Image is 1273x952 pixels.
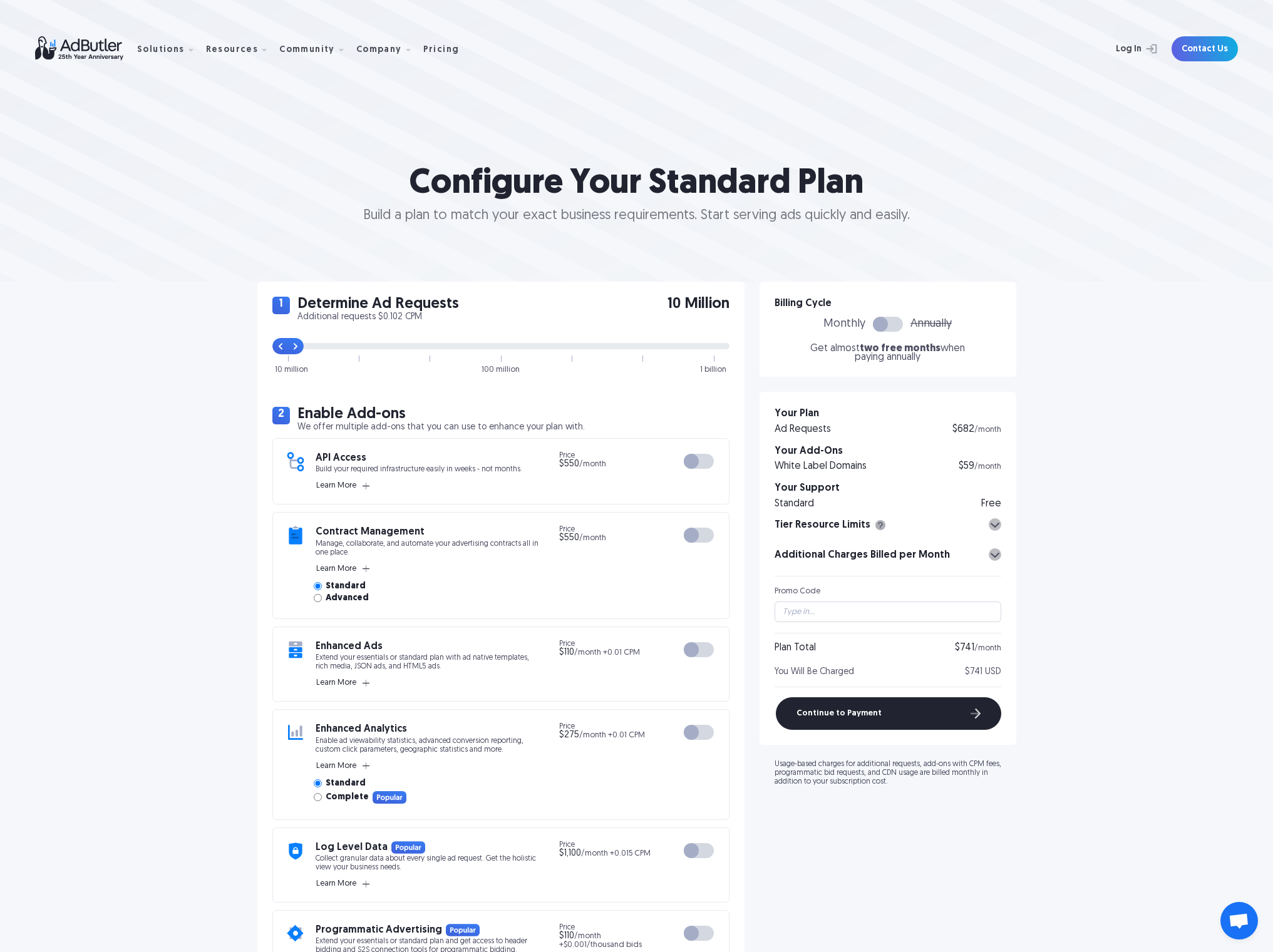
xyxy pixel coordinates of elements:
img: add-on icon [286,640,306,660]
input: Type in... [775,602,1001,622]
p: Manage, collaborate, and automate your advertising contracts all in one place. [316,540,539,557]
h3: Programmatic Advertising [316,923,539,937]
span: /month [559,534,608,543]
div: Solutions [137,46,185,54]
span: Price [559,525,681,534]
span: $741 USD [965,668,1001,677]
span: /month [559,648,603,657]
div: Community [279,29,354,69]
span: Price [559,640,681,648]
span: Continue to Payment [796,709,964,719]
a: Open chat [1220,902,1258,939]
h3: Your Plan [775,407,1001,421]
span: +0.01 CPM [603,648,640,657]
h2: Enable Add-ons [297,407,585,422]
h3: Your Support [775,481,1001,495]
span: Learn More [316,564,356,574]
p: Get almost when paying annually [810,344,966,362]
span: Monthly [823,320,865,329]
h3: Your Add-Ons [775,444,1001,458]
span: 1 [272,297,290,314]
span: $1,100 [559,849,581,858]
span: Learn More [316,761,356,771]
button: Learn More [316,563,370,575]
span: Annually [910,320,952,329]
span: +0.015 CPM [610,849,651,857]
div: Resources [206,29,277,69]
span: 2 [272,407,290,424]
input: Standard [314,582,322,590]
span: Price [559,451,681,460]
span: Learn More [316,481,356,491]
span: +$0.001/thousand bids [559,941,642,949]
a: Pricing [423,43,470,54]
span: Price [559,722,681,731]
div: $741 [955,643,1001,653]
div: 1 billion [700,366,726,374]
p: Additional requests $0.102 CPM [297,313,459,322]
span: /month [559,731,608,740]
h3: API Access [316,451,539,465]
a: Contact Us [1172,36,1238,61]
input: CompletePopular [314,793,322,801]
span: Standard [326,582,366,591]
button: Continue to Payment [776,697,1001,730]
span: $110 [559,648,574,657]
span: $550 [559,533,579,543]
div: Solutions [137,29,204,69]
h3: Enhanced Analytics [316,722,539,736]
div: Community [279,46,335,54]
p: Usage-based charges for additional requests, add-ons with CPM fees, programmatic bid requests, an... [775,760,1001,786]
img: Popular [373,791,406,804]
div: Plan Total [775,643,816,653]
div: $59 [959,462,1001,471]
span: Advanced [326,594,369,603]
div: Pricing [423,46,460,54]
div: Company [356,46,402,54]
p: Extend your essentials or standard plan with ad native templates, rich media, JSON ads, and HTML5... [316,653,539,671]
h3: Additional Charges Billed per Month [775,548,950,562]
span: +0.01 CPM [608,731,645,739]
div: 10 million [275,366,308,374]
span: $550 [559,459,579,469]
img: add-on icon [286,722,306,742]
p: Collect granular data about every single ad request. Get the holistic view your business needs. [316,854,539,872]
button: Learn More [316,677,370,688]
h3: Enhanced Ads [316,640,539,653]
div: 100 million [482,366,520,374]
input: Standard [314,779,322,787]
h3: Billing Cycle [775,297,1001,310]
p: Build your required infrastructure easily in weeks - not months. [316,465,539,474]
img: add-on icon [286,525,306,545]
input: Advanced [314,594,322,602]
span: Learn More [316,678,356,688]
p: Enable ad viewability statistics, advanced conversion reporting, custom click parameters, geograp... [316,737,539,754]
span: /month [559,932,603,941]
span: 10 Million [667,297,729,312]
img: add-on icon [286,923,306,943]
a: Log In [1083,36,1164,61]
div: Company [356,29,421,69]
img: add-on icon [286,841,306,861]
div: Ad Requests [775,425,831,434]
span: /month [974,426,1001,434]
span: Price [559,841,681,849]
button: Learn More [316,878,370,889]
span: Price [559,923,681,932]
h3: Contract Management [316,525,539,539]
span: Learn More [316,879,356,889]
img: add-on icon [286,451,306,471]
div: White Label Domains [775,462,867,471]
h3: Tier Resource Limits [775,518,885,532]
span: two free months [860,344,941,354]
button: Learn More [316,480,370,491]
span: $110 [559,931,574,941]
span: Standard [326,779,366,788]
span: /month [974,644,1001,652]
div: Resources [206,46,259,54]
span: /month [974,463,1001,471]
div: $682 [952,425,1001,434]
span: /month [559,460,608,469]
span: Complete [326,793,369,802]
img: Popular [446,923,480,937]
